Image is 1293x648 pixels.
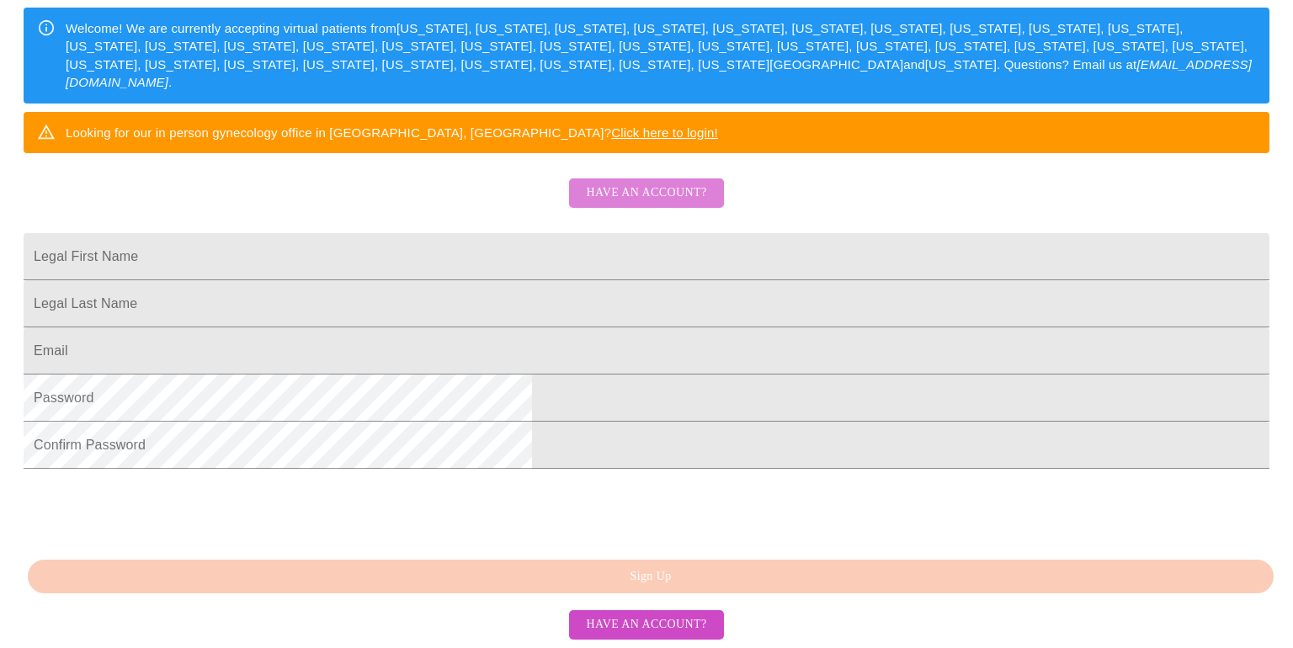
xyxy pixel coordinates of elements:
span: Have an account? [586,183,706,204]
div: Welcome! We are currently accepting virtual patients from [US_STATE], [US_STATE], [US_STATE], [US... [66,13,1256,98]
div: Looking for our in person gynecology office in [GEOGRAPHIC_DATA], [GEOGRAPHIC_DATA]? [66,117,718,148]
span: Have an account? [586,614,706,635]
a: Click here to login! [611,125,718,140]
a: Have an account? [565,616,727,630]
a: Have an account? [565,197,727,211]
button: Have an account? [569,178,723,208]
button: Have an account? [569,610,723,640]
iframe: reCAPTCHA [24,477,279,543]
